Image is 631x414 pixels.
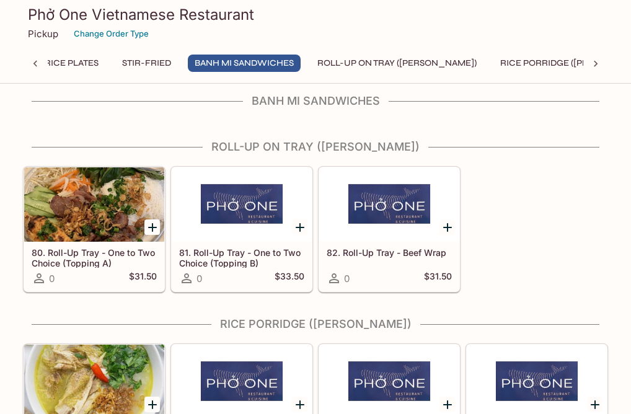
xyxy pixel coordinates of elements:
[24,167,164,242] div: 80. Roll-Up Tray - One to Two Choice (Topping A)
[171,167,312,292] a: 81. Roll-Up Tray - One to Two Choice (Topping B)0$33.50
[144,397,160,412] button: Add 90. Chicken Rice Porridge
[144,219,160,235] button: Add 80. Roll-Up Tray - One to Two Choice (Topping A)
[196,273,202,284] span: 0
[424,271,452,286] h5: $31.50
[38,55,105,72] button: Rice Plates
[292,219,307,235] button: Add 81. Roll-Up Tray - One to Two Choice (Topping B)
[32,247,157,268] h5: 80. Roll-Up Tray - One to Two Choice (Topping A)
[179,247,304,268] h5: 81. Roll-Up Tray - One to Two Choice (Topping B)
[49,273,55,284] span: 0
[28,5,603,24] h3: Phở One Vietnamese Restaurant
[24,167,165,292] a: 80. Roll-Up Tray - One to Two Choice (Topping A)0$31.50
[319,167,459,242] div: 82. Roll-Up Tray - Beef Wrap
[319,167,460,292] a: 82. Roll-Up Tray - Beef Wrap0$31.50
[23,94,608,108] h4: Banh Mi Sandwiches
[327,247,452,258] h5: 82. Roll-Up Tray - Beef Wrap
[439,219,455,235] button: Add 82. Roll-Up Tray - Beef Wrap
[587,397,602,412] button: Add 93. Beef Rice Porridge
[115,55,178,72] button: Stir-Fried
[292,397,307,412] button: Add 91. Seafood Rice Porridge
[23,317,608,331] h4: Rice Porridge ([PERSON_NAME])
[439,397,455,412] button: Add 92. Fish Fillet Rice Porridge
[68,24,154,43] button: Change Order Type
[23,140,608,154] h4: Roll-Up On Tray ([PERSON_NAME])
[28,28,58,40] p: Pickup
[311,55,483,72] button: Roll-Up On Tray ([PERSON_NAME])
[344,273,350,284] span: 0
[275,271,304,286] h5: $33.50
[172,167,312,242] div: 81. Roll-Up Tray - One to Two Choice (Topping B)
[188,55,301,72] button: Banh Mi Sandwiches
[129,271,157,286] h5: $31.50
